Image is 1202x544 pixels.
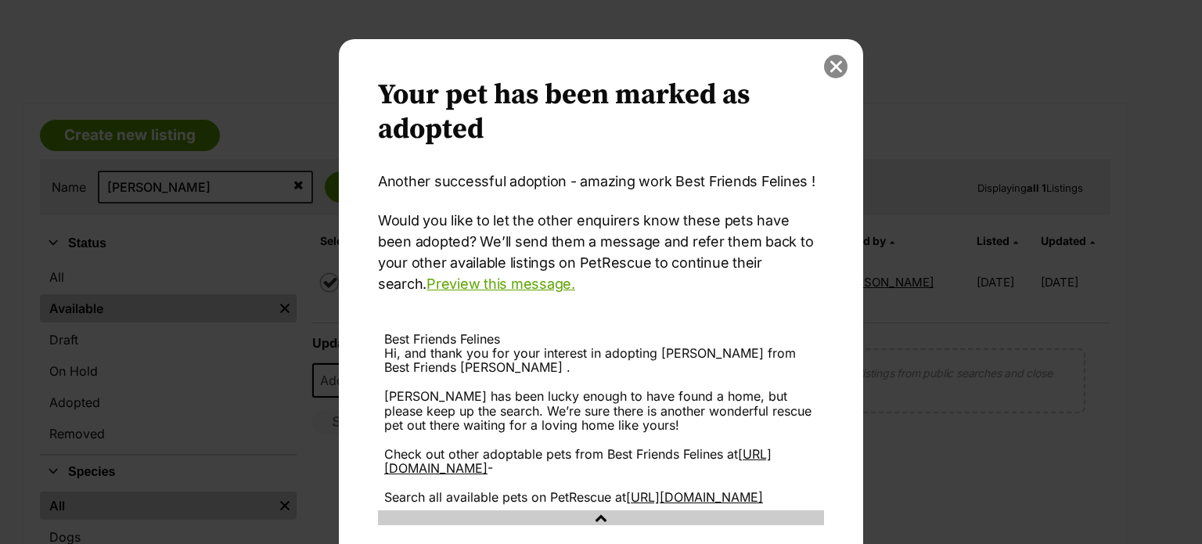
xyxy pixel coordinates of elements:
[384,346,818,504] div: Hi, and thank you for your interest in adopting [PERSON_NAME] from Best Friends [PERSON_NAME] . [...
[378,171,824,192] p: Another successful adoption - amazing work Best Friends Felines !
[626,489,763,505] a: [URL][DOMAIN_NAME]
[378,78,824,147] h2: Your pet has been marked as adopted
[378,210,824,294] p: Would you like to let the other enquirers know these pets have been adopted? We’ll send them a me...
[384,446,772,476] a: [URL][DOMAIN_NAME]
[384,331,500,347] span: Best Friends Felines
[824,55,848,78] button: close
[426,276,575,292] a: Preview this message.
